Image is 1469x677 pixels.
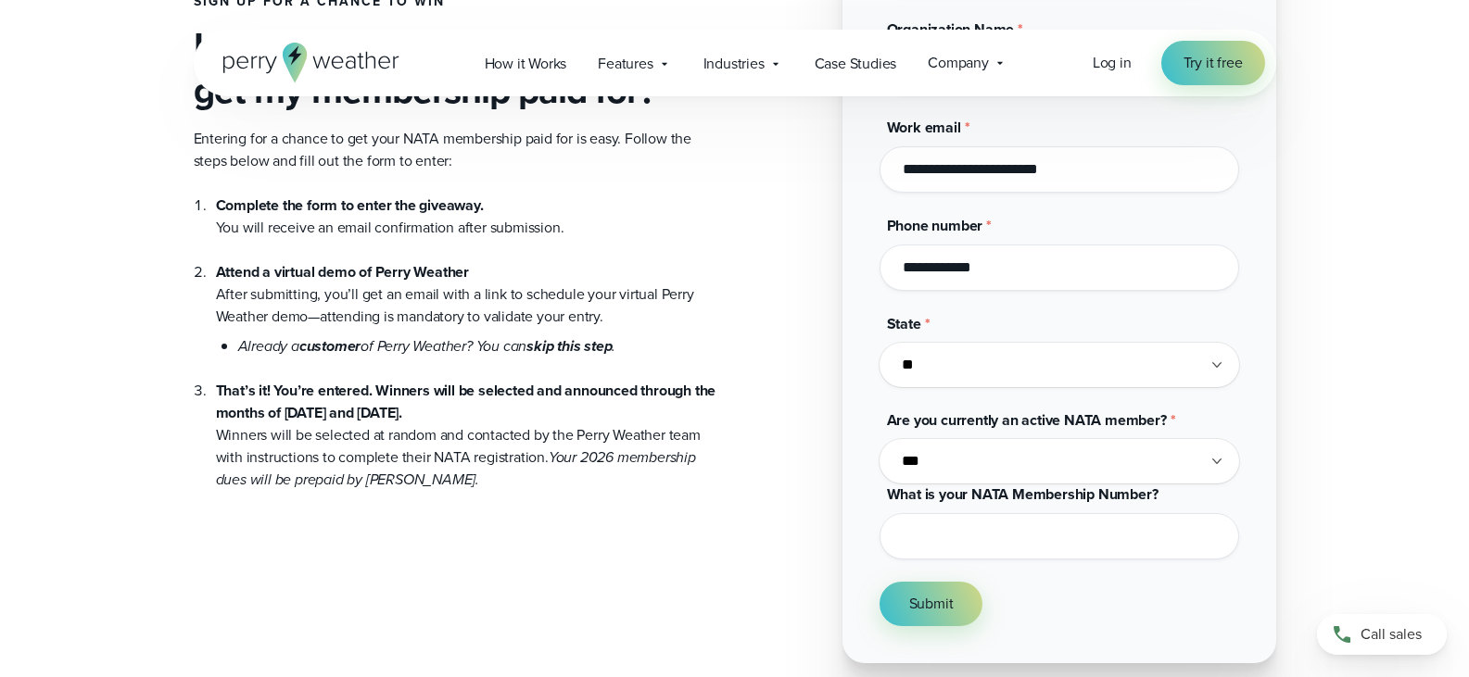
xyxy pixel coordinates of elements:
[216,357,720,491] li: Winners will be selected at random and contacted by the Perry Weather team with instructions to c...
[299,335,361,357] strong: customer
[703,53,765,75] span: Industries
[887,313,921,334] span: State
[887,483,1159,505] span: What is your NATA Membership Number?
[909,593,954,615] span: Submit
[1317,614,1447,655] a: Call sales
[216,380,716,423] strong: That’s it! You’re entered. Winners will be selected and announced through the months of [DATE] an...
[799,44,913,82] a: Case Studies
[238,335,616,357] em: Already a of Perry Weather? You can .
[928,52,989,74] span: Company
[815,53,897,75] span: Case Studies
[1361,623,1422,646] span: Call sales
[216,446,696,490] em: Your 2026 membership dues will be prepaid by [PERSON_NAME].
[1161,41,1265,85] a: Try it free
[598,53,652,75] span: Features
[887,215,983,236] span: Phone number
[216,194,484,216] strong: Complete the form to enter the giveaway.
[887,117,961,138] span: Work email
[1184,52,1243,74] span: Try it free
[216,261,469,282] strong: Attend a virtual demo of Perry Weather
[194,128,720,172] p: Entering for a chance to get your NATA membership paid for is easy. Follow the steps below and fi...
[880,582,983,626] button: Submit
[887,19,1015,40] span: Organization Name
[1093,52,1132,73] span: Log in
[194,24,720,113] h3: How do I enter for a chance to get my membership paid for?
[216,194,720,239] li: You will receive an email confirmation after submission.
[526,335,612,357] strong: skip this step
[887,409,1167,431] span: Are you currently an active NATA member?
[1093,52,1132,74] a: Log in
[216,239,720,357] li: After submitting, you’ll get an email with a link to schedule your virtual Perry Weather demo—att...
[485,53,567,75] span: How it Works
[469,44,583,82] a: How it Works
